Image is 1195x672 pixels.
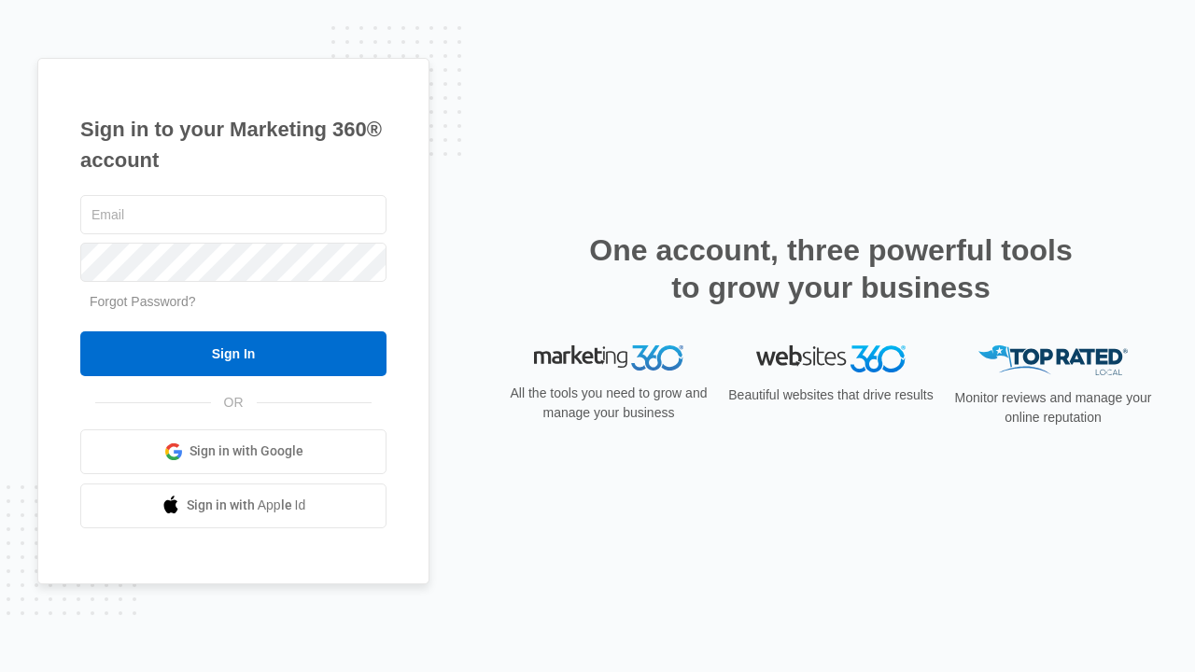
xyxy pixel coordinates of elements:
[80,195,387,234] input: Email
[80,114,387,175] h1: Sign in to your Marketing 360® account
[756,345,906,372] img: Websites 360
[978,345,1128,376] img: Top Rated Local
[949,388,1158,427] p: Monitor reviews and manage your online reputation
[583,231,1078,306] h2: One account, three powerful tools to grow your business
[504,384,713,423] p: All the tools you need to grow and manage your business
[534,345,683,371] img: Marketing 360
[726,385,935,405] p: Beautiful websites that drive results
[80,429,387,474] a: Sign in with Google
[90,294,196,309] a: Forgot Password?
[187,496,306,515] span: Sign in with Apple Id
[211,393,257,413] span: OR
[190,441,303,461] span: Sign in with Google
[80,483,387,528] a: Sign in with Apple Id
[80,331,387,376] input: Sign In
